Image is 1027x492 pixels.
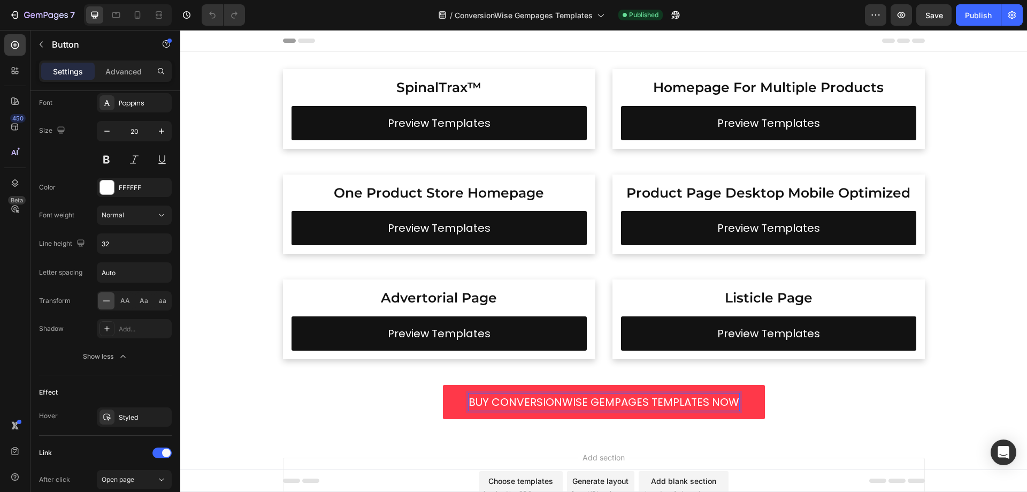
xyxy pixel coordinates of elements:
[111,181,407,215] a: Preview Templates
[105,66,142,77] p: Advanced
[83,351,128,362] div: Show less
[965,10,992,21] div: Publish
[97,234,171,253] input: Auto
[441,76,736,110] a: Preview Templates
[441,258,736,278] h2: Listicle Page
[441,153,736,173] h2: Product Page Desktop Mobile Optimized
[111,286,407,321] a: Preview Templates
[111,153,407,173] h2: One Product Store Homepage
[120,296,130,306] span: AA
[53,66,83,77] p: Settings
[956,4,1001,26] button: Publish
[537,190,640,207] div: Preview Templates
[39,183,56,192] div: Color
[119,413,169,422] div: Styled
[102,211,124,219] span: Normal
[537,85,640,102] div: Preview Templates
[97,470,172,489] button: Open page
[916,4,952,26] button: Save
[455,10,593,21] span: ConversionWise Gempages Templates
[208,295,310,312] div: Preview Templates
[288,364,559,381] p: BUY CONVERSIONWISE GEMPAGES TEMPLATES NOW
[97,263,171,282] input: Auto
[208,190,310,207] div: Preview Templates
[97,206,172,225] button: Normal
[208,85,310,102] div: Preview Templates
[39,411,58,421] div: Hover
[39,237,87,251] div: Line height
[202,4,245,26] div: Undo/Redo
[39,324,64,334] div: Shadow
[159,296,166,306] span: aa
[8,196,26,205] div: Beta
[10,114,26,123] div: 450
[39,448,52,458] div: Link
[537,295,640,312] div: Preview Templates
[140,296,148,306] span: Aa
[4,4,80,26] button: 7
[119,183,169,193] div: FFFFFF
[39,475,70,485] div: After click
[263,355,585,389] a: Rich Text Editor. Editing area: main
[70,9,75,21] p: 7
[398,422,449,433] span: Add section
[39,98,52,108] div: Font
[288,364,559,381] div: Rich Text Editor. Editing area: main
[441,48,736,67] h2: Homepage For Multiple Products
[52,38,143,51] p: Button
[119,99,169,108] div: Poppins
[39,347,172,366] button: Show less
[450,10,453,21] span: /
[441,286,736,321] a: Preview Templates
[39,268,82,277] div: Letter spacing
[39,296,71,306] div: Transform
[119,324,169,334] div: Add...
[441,181,736,215] a: Preview Templates
[102,475,134,483] span: Open page
[39,210,74,220] div: Font weight
[180,30,1027,492] iframe: To enrich screen reader interactions, please activate Accessibility in Grammarly extension settings
[991,440,1016,465] div: Open Intercom Messenger
[39,124,67,138] div: Size
[925,11,943,20] span: Save
[111,258,407,278] h2: Advertorial Page
[629,10,658,20] span: Published
[39,388,58,397] div: Effect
